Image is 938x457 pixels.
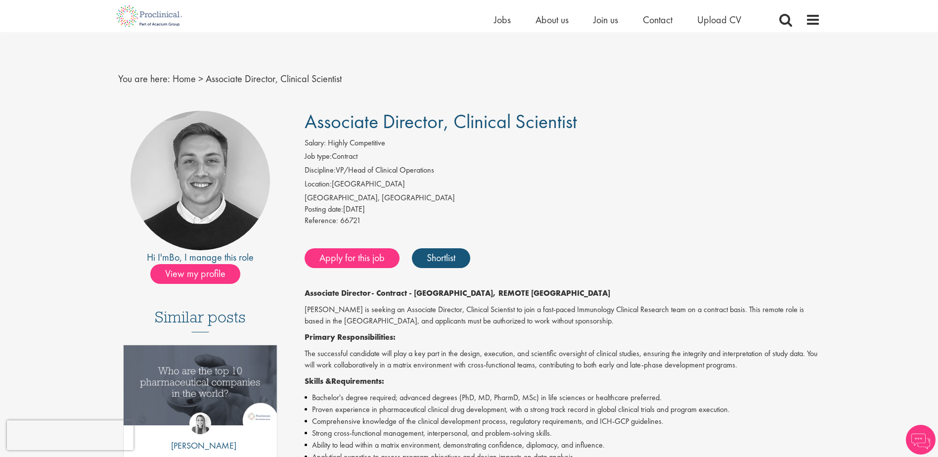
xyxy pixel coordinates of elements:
iframe: reCAPTCHA [7,420,134,450]
strong: Primary Responsibilities: [305,332,396,342]
span: Posting date: [305,204,343,214]
div: [DATE] [305,204,820,215]
label: Discipline: [305,165,336,176]
span: 66721 [340,215,361,226]
img: Top 10 pharmaceutical companies in the world 2025 [124,345,277,425]
li: Ability to lead within a matrix environment, demonstrating confidence, diplomacy, and influence. [305,439,820,451]
label: Salary: [305,137,326,149]
div: Hi I'm , I manage this role [118,250,283,265]
li: Comprehensive knowledge of the clinical development process, regulatory requirements, and ICH-GCP... [305,415,820,427]
a: Bo [169,251,179,264]
li: VP/Head of Clinical Operations [305,165,820,179]
li: [GEOGRAPHIC_DATA] [305,179,820,192]
span: Associate Director, Clinical Scientist [206,72,342,85]
a: Apply for this job [305,248,400,268]
p: [PERSON_NAME] [164,439,236,452]
span: Highly Competitive [328,137,385,148]
a: Join us [593,13,618,26]
span: Associate Director, Clinical Scientist [305,109,577,134]
strong: Requirements: [331,376,384,386]
img: Chatbot [906,425,936,455]
a: Upload CV [697,13,741,26]
li: Strong cross-functional management, interpersonal, and problem-solving skills. [305,427,820,439]
img: imeage of recruiter Bo Forsen [131,111,270,250]
a: Contact [643,13,672,26]
span: View my profile [150,264,240,284]
strong: Skills & [305,376,331,386]
a: View my profile [150,266,250,279]
label: Job type: [305,151,332,162]
a: Link to a post [124,345,277,433]
li: Bachelor's degree required; advanced degrees (PhD, MD, PharmD, MSc) in life sciences or healthcar... [305,392,820,404]
span: You are here: [118,72,170,85]
a: Hannah Burke [PERSON_NAME] [164,412,236,457]
label: Location: [305,179,332,190]
strong: Associate Director [305,288,371,298]
strong: - Contract - [GEOGRAPHIC_DATA], REMOTE [GEOGRAPHIC_DATA] [371,288,610,298]
img: Hannah Burke [189,412,211,434]
li: Proven experience in pharmaceutical clinical drug development, with a strong track record in glob... [305,404,820,415]
label: Reference: [305,215,338,227]
li: Contract [305,151,820,165]
p: The successful candidate will play a key part in the design, execution, and scientific oversight ... [305,348,820,371]
a: Shortlist [412,248,470,268]
span: > [198,72,203,85]
div: [GEOGRAPHIC_DATA], [GEOGRAPHIC_DATA] [305,192,820,204]
a: About us [536,13,569,26]
h3: Similar posts [155,309,246,332]
p: [PERSON_NAME] is seeking an Associate Director, Clinical Scientist to join a fast-paced Immunolog... [305,304,820,327]
a: breadcrumb link [173,72,196,85]
a: Jobs [494,13,511,26]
